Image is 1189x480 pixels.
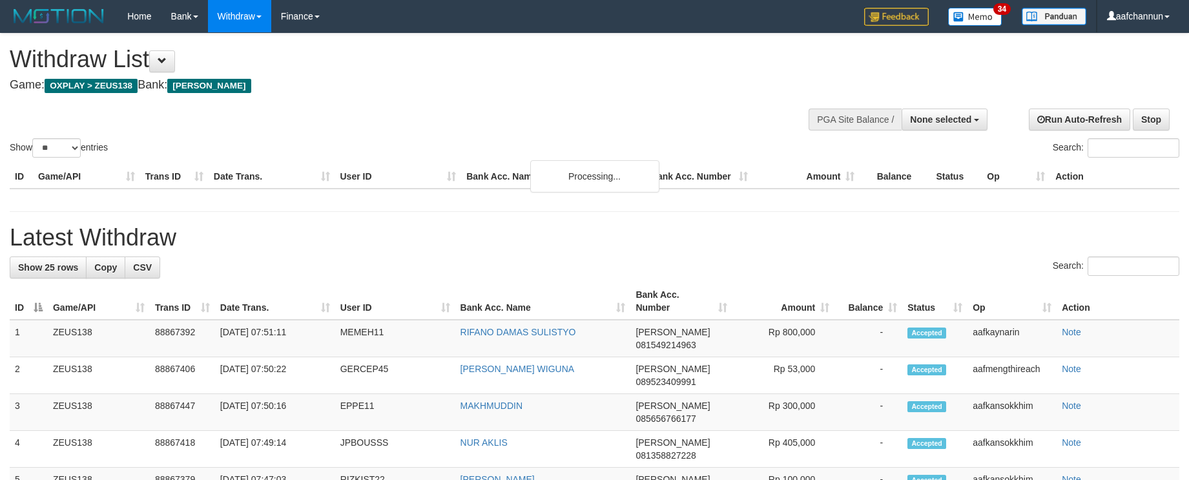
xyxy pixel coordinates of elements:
span: [PERSON_NAME] [636,401,710,411]
th: User ID [335,165,462,189]
th: Op: activate to sort column ascending [967,283,1057,320]
td: - [834,394,902,431]
td: EPPE11 [335,394,455,431]
img: Button%20Memo.svg [948,8,1002,26]
label: Search: [1053,138,1179,158]
th: Status: activate to sort column ascending [902,283,967,320]
td: 1 [10,320,48,357]
span: Copy 089523409991 to clipboard [636,377,696,387]
td: ZEUS138 [48,320,150,357]
th: Action [1057,283,1179,320]
td: JPBOUSSS [335,431,455,468]
th: Bank Acc. Number: activate to sort column ascending [630,283,732,320]
td: - [834,431,902,468]
th: Op [982,165,1050,189]
span: Accepted [907,401,946,412]
td: [DATE] 07:51:11 [215,320,335,357]
span: [PERSON_NAME] [636,327,710,337]
td: 3 [10,394,48,431]
td: Rp 800,000 [732,320,834,357]
th: Balance [860,165,931,189]
span: OXPLAY > ZEUS138 [45,79,138,93]
th: Date Trans. [209,165,335,189]
th: Status [931,165,982,189]
span: [PERSON_NAME] [636,364,710,374]
a: CSV [125,256,160,278]
div: Processing... [530,160,659,193]
td: - [834,320,902,357]
td: Rp 53,000 [732,357,834,394]
td: 2 [10,357,48,394]
select: Showentries [32,138,81,158]
a: Note [1062,437,1081,448]
td: GERCEP45 [335,357,455,394]
span: Show 25 rows [18,262,78,273]
span: Copy 081358827228 to clipboard [636,450,696,461]
td: Rp 405,000 [732,431,834,468]
td: aafkansokkhim [967,431,1057,468]
span: Copy 085656766177 to clipboard [636,413,696,424]
a: Note [1062,327,1081,337]
a: RIFANO DAMAS SULISTYO [460,327,576,337]
th: Balance: activate to sort column ascending [834,283,902,320]
span: Accepted [907,364,946,375]
span: Copy [94,262,117,273]
th: Bank Acc. Number [646,165,753,189]
th: ID [10,165,33,189]
td: aafkansokkhim [967,394,1057,431]
label: Show entries [10,138,108,158]
td: 88867392 [150,320,215,357]
th: Trans ID [140,165,209,189]
td: aafkaynarin [967,320,1057,357]
span: [PERSON_NAME] [167,79,251,93]
th: Bank Acc. Name: activate to sort column ascending [455,283,631,320]
button: None selected [902,109,987,130]
td: [DATE] 07:49:14 [215,431,335,468]
img: Feedback.jpg [864,8,929,26]
img: MOTION_logo.png [10,6,108,26]
a: [PERSON_NAME] WIGUNA [460,364,575,374]
span: Copy 081549214963 to clipboard [636,340,696,350]
td: Rp 300,000 [732,394,834,431]
img: panduan.png [1022,8,1086,25]
span: [PERSON_NAME] [636,437,710,448]
th: Trans ID: activate to sort column ascending [150,283,215,320]
th: ID: activate to sort column descending [10,283,48,320]
span: None selected [910,114,971,125]
span: Accepted [907,438,946,449]
a: Show 25 rows [10,256,87,278]
a: Stop [1133,109,1170,130]
td: - [834,357,902,394]
td: MEMEH11 [335,320,455,357]
td: [DATE] 07:50:22 [215,357,335,394]
span: 34 [993,3,1011,15]
a: Run Auto-Refresh [1029,109,1130,130]
input: Search: [1088,138,1179,158]
th: Game/API [33,165,140,189]
td: 88867406 [150,357,215,394]
td: ZEUS138 [48,394,150,431]
td: 88867447 [150,394,215,431]
td: aafmengthireach [967,357,1057,394]
th: Amount: activate to sort column ascending [732,283,834,320]
td: ZEUS138 [48,431,150,468]
th: User ID: activate to sort column ascending [335,283,455,320]
span: Accepted [907,328,946,339]
input: Search: [1088,256,1179,276]
a: Note [1062,364,1081,374]
a: Copy [86,256,125,278]
th: Action [1050,165,1179,189]
h4: Game: Bank: [10,79,780,92]
td: ZEUS138 [48,357,150,394]
a: NUR AKLIS [460,437,508,448]
h1: Withdraw List [10,47,780,72]
td: [DATE] 07:50:16 [215,394,335,431]
td: 4 [10,431,48,468]
div: PGA Site Balance / [809,109,902,130]
th: Game/API: activate to sort column ascending [48,283,150,320]
th: Bank Acc. Name [461,165,646,189]
a: Note [1062,401,1081,411]
h1: Latest Withdraw [10,225,1179,251]
span: CSV [133,262,152,273]
td: 88867418 [150,431,215,468]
